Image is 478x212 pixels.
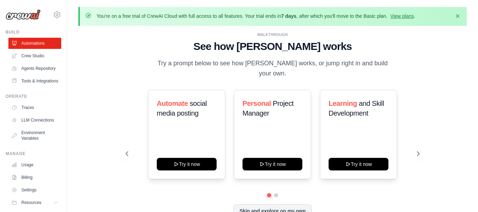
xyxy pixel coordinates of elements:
[6,29,61,35] div: Build
[157,100,188,107] span: Automate
[8,184,61,196] a: Settings
[6,151,61,156] div: Manage
[242,100,271,107] span: Personal
[97,13,415,20] p: You're on a free trial of CrewAI Cloud with full access to all features. Your trial ends in , aft...
[21,200,41,205] span: Resources
[8,159,61,170] a: Usage
[157,158,217,170] button: Try it now
[329,158,388,170] button: Try it now
[8,102,61,113] a: Traces
[8,197,61,208] button: Resources
[242,158,302,170] button: Try it now
[8,172,61,183] a: Billing
[329,100,357,107] span: Learning
[126,40,420,53] h1: See how [PERSON_NAME] works
[8,115,61,126] a: LLM Connections
[126,32,420,37] div: WALKTHROUGH
[8,127,61,144] a: Environment Variables
[8,50,61,61] a: Crew Studio
[155,58,390,79] p: Try a prompt below to see how [PERSON_NAME] works, or jump right in and build your own.
[281,13,296,19] strong: 7 days
[8,63,61,74] a: Agents Repository
[6,94,61,99] div: Operate
[8,75,61,87] a: Tools & Integrations
[8,38,61,49] a: Automations
[6,9,41,20] img: Logo
[390,13,414,19] a: View plans
[329,100,384,117] span: and Skill Development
